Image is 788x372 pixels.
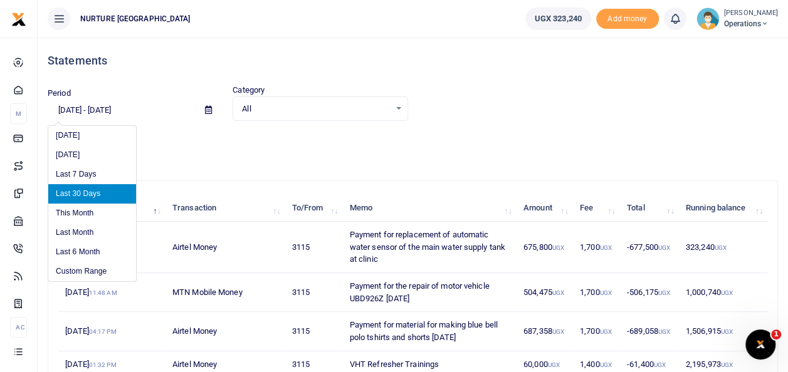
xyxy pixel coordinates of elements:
[573,312,620,351] td: 1,700
[599,289,611,296] small: UGX
[517,312,573,351] td: 687,358
[48,136,778,149] p: Download
[596,9,659,29] li: Toup your wallet
[48,262,136,281] li: Custom Range
[58,273,165,312] td: [DATE]
[573,273,620,312] td: 1,700
[535,13,582,25] span: UGX 323,240
[620,312,679,351] td: -689,058
[596,9,659,29] span: Add money
[48,100,195,121] input: select period
[679,312,767,351] td: 1,506,915
[679,195,767,222] th: Running balance: activate to sort column ascending
[165,273,285,312] td: MTN Mobile Money
[721,328,733,335] small: UGX
[771,329,781,339] span: 1
[285,273,343,312] td: 3115
[620,273,679,312] td: -506,175
[342,312,516,351] td: Payment for material for making blue bell polo tshirts and shorts [DATE]
[517,195,573,222] th: Amount: activate to sort column ascending
[48,145,136,165] li: [DATE]
[89,361,117,368] small: 01:32 PM
[696,8,778,30] a: profile-user [PERSON_NAME] Operations
[599,361,611,368] small: UGX
[679,222,767,273] td: 323,240
[520,8,596,30] li: Wallet ballance
[714,244,726,251] small: UGX
[724,18,778,29] span: Operations
[679,273,767,312] td: 1,000,740
[658,244,670,251] small: UGX
[342,273,516,312] td: Payment for the repair of motor vehicle UBD926Z [DATE]
[48,87,71,100] label: Period
[48,223,136,242] li: Last Month
[696,8,719,30] img: profile-user
[596,13,659,23] a: Add money
[573,222,620,273] td: 1,700
[89,328,117,335] small: 04:17 PM
[165,222,285,273] td: Airtel Money
[11,14,26,23] a: logo-small logo-large logo-large
[620,195,679,222] th: Total: activate to sort column ascending
[285,312,343,351] td: 3115
[48,242,136,262] li: Last 6 Month
[724,8,778,19] small: [PERSON_NAME]
[658,289,670,296] small: UGX
[548,361,560,368] small: UGX
[48,165,136,184] li: Last 7 Days
[285,195,343,222] th: To/From: activate to sort column ascending
[165,312,285,351] td: Airtel Money
[573,195,620,222] th: Fee: activate to sort column ascending
[552,289,564,296] small: UGX
[525,8,591,30] a: UGX 323,240
[599,244,611,251] small: UGX
[285,222,343,273] td: 3115
[517,222,573,273] td: 675,800
[75,13,196,24] span: NURTURE [GEOGRAPHIC_DATA]
[552,328,564,335] small: UGX
[233,84,265,96] label: Category
[654,361,666,368] small: UGX
[48,204,136,223] li: This Month
[48,126,136,145] li: [DATE]
[10,103,27,124] li: M
[517,273,573,312] td: 504,475
[89,289,117,296] small: 11:48 AM
[11,12,26,27] img: logo-small
[48,184,136,204] li: Last 30 Days
[10,317,27,338] li: Ac
[58,312,165,351] td: [DATE]
[599,328,611,335] small: UGX
[48,54,778,68] h4: Statements
[342,222,516,273] td: Payment for replacement of automatic water sensor of the main water supply tank at clinic
[342,195,516,222] th: Memo: activate to sort column ascending
[745,329,775,359] iframe: Intercom live chat
[658,328,670,335] small: UGX
[620,222,679,273] td: -677,500
[721,361,733,368] small: UGX
[721,289,733,296] small: UGX
[165,195,285,222] th: Transaction: activate to sort column ascending
[552,244,564,251] small: UGX
[242,103,389,115] span: All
